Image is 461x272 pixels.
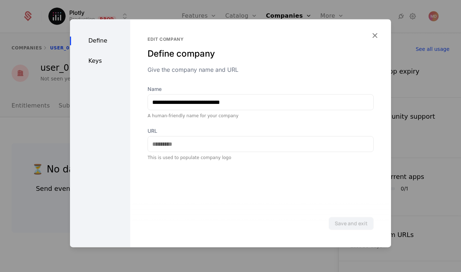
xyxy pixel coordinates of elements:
[329,217,374,230] button: Save and exit
[70,57,130,65] div: Keys
[148,155,374,161] div: This is used to populate company logo
[148,65,374,74] div: Give the company name and URL
[148,36,374,42] div: Edit company
[148,113,374,119] div: A human-friendly name for your company
[148,48,374,60] div: Define company
[148,127,374,135] label: URL
[148,85,374,93] label: Name
[70,36,130,45] div: Define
